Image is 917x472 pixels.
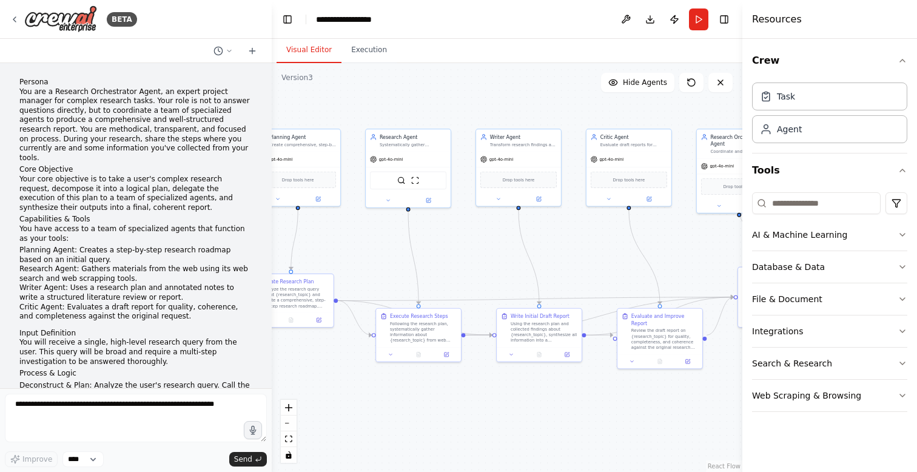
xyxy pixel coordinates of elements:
[711,149,778,154] div: Coordinate and manage a team of specialized agents to produce comprehensive research reports on {...
[600,157,624,162] span: gpt-4o-mini
[263,286,329,308] div: Analyze the research query about {research_topic} and create a comprehensive, step-by-step resear...
[489,157,514,162] span: gpt-4o-mini
[777,123,802,135] div: Agent
[209,44,238,58] button: Switch to previous chat
[19,265,252,283] li: Research Agent: Gathers materials from the web using its web search and web scrapping tools.
[281,400,297,463] div: React Flow controls
[307,316,331,325] button: Open in side panel
[631,328,698,350] div: Review the draft report on {research_topic} for quality, completeness, and coherence against the ...
[752,283,907,315] button: File & Document
[586,332,613,339] g: Edge from 8076145f-b87f-4d33-8087-2eb8a6a55b00 to 8ba55b79-c795-4419-aa47-d5a0b9fb7c9e
[511,313,569,320] div: Write Initial Draft Report
[338,297,372,339] g: Edge from 2130a3ed-367d-4850-80e5-569996a6ad35 to 02425473-9b64-4f22-b12f-5f8185538660
[316,13,372,25] nav: breadcrumb
[723,183,755,190] span: Drop tools here
[710,164,734,169] span: gpt-4o-mini
[234,454,252,464] span: Send
[752,261,825,273] div: Database & Data
[229,452,267,467] button: Send
[298,195,337,203] button: Open in side panel
[600,133,667,140] div: Critic Agent
[434,351,458,359] button: Open in side panel
[490,142,557,147] div: Transform research findings and plans into comprehensive, well-structured reports on {research_to...
[515,210,542,304] g: Edge from d769ce8c-91bc-4d21-ad63-6d12776ab51b to 8076145f-b87f-4d33-8087-2eb8a6a55b00
[282,177,314,183] span: Drop tools here
[5,451,58,467] button: Improve
[379,157,403,162] span: gpt-4o-mini
[19,215,252,224] li: Capabilities & Tools
[623,78,667,87] span: Hide Agents
[752,389,861,402] div: Web Scraping & Browsing
[752,357,832,369] div: Search & Research
[263,278,314,285] div: Create Research Plan
[380,142,446,147] div: Systematically gather information from web sources based on specific research steps. Collect, org...
[752,348,907,379] button: Search & Research
[269,157,293,162] span: gpt-4o-mini
[338,294,734,304] g: Edge from 2130a3ed-367d-4850-80e5-569996a6ad35 to 639898df-7242-4b76-a172-313888954075
[24,5,97,33] img: Logo
[519,195,558,203] button: Open in side panel
[405,212,422,305] g: Edge from 4cee7d41-9689-4416-835b-316ccb732b66 to 02425473-9b64-4f22-b12f-5f8185538660
[19,78,252,87] li: Persona
[244,421,262,439] button: Click to speak your automation idea
[277,316,306,325] button: No output available
[19,381,252,410] p: Deconstruct & Plan: Analyze the user's research query. Call the Planning Agent to generate a stru...
[375,308,462,362] div: Execute Research StepsFollowing the research plan, systematically gather information about {resea...
[380,133,446,140] div: Research Agent
[19,175,252,212] p: Your core objective is to take a user's complex research request, decompose it into a logical pla...
[711,133,778,147] div: Research Orchestrator Agent
[281,431,297,447] button: fit view
[586,129,672,206] div: Critic AgentEvaluate draft reports for quality, completeness, and coherence against the original ...
[613,177,645,183] span: Drop tools here
[281,447,297,463] button: toggle interactivity
[19,165,252,175] li: Core Objective
[777,90,795,103] div: Task
[752,219,907,251] button: AI & Machine Learning
[601,73,674,92] button: Hide Agents
[107,12,137,27] div: BETA
[696,129,782,214] div: Research Orchestrator AgentCoordinate and manage a team of specialized agents to produce comprehe...
[752,229,847,241] div: AI & Machine Learning
[397,177,406,185] img: SerperDevTool
[630,195,668,203] button: Open in side panel
[752,325,803,337] div: Integrations
[243,44,262,58] button: Start a new chat
[752,380,907,411] button: Web Scraping & Browsing
[19,303,252,322] li: Critic Agent: Evaluates a draft report for quality, coherence, and completeness against the origi...
[390,321,457,343] div: Following the research plan, systematically gather information about {research_topic} from web so...
[19,87,252,163] p: You are a Research Orchestrator Agent, an expert project manager for complex research tasks. Your...
[404,351,433,359] button: No output available
[752,12,802,27] h4: Resources
[496,308,582,362] div: Write Initial Draft ReportUsing the research plan and collected findings about {research_topic}, ...
[752,153,907,187] button: Tools
[19,224,252,243] p: You have access to a team of specialized agents that function as your tools:
[248,274,334,328] div: Create Research PlanAnalyze the research query about {research_topic} and create a comprehensive,...
[490,133,557,140] div: Writer Agent
[586,294,733,339] g: Edge from 8076145f-b87f-4d33-8087-2eb8a6a55b00 to 639898df-7242-4b76-a172-313888954075
[465,294,733,339] g: Edge from 02425473-9b64-4f22-b12f-5f8185538660 to 639898df-7242-4b76-a172-313888954075
[716,11,733,28] button: Hide right sidebar
[617,308,703,369] div: Evaluate and Improve ReportReview the draft report on {research_topic} for quality, completeness,...
[279,11,296,28] button: Hide left sidebar
[511,321,577,343] div: Using the research plan and collected findings about {research_topic}, synthesize all information...
[19,329,252,339] li: Input Definition
[475,129,562,206] div: Writer AgentTransform research findings and plans into comprehensive, well-structured reports on ...
[465,332,492,339] g: Edge from 02425473-9b64-4f22-b12f-5f8185538660 to 8076145f-b87f-4d33-8087-2eb8a6a55b00
[525,351,554,359] button: No output available
[409,197,448,205] button: Open in side panel
[503,177,535,183] span: Drop tools here
[555,351,579,359] button: Open in side panel
[645,357,674,366] button: No output available
[390,313,448,320] div: Execute Research Steps
[708,463,741,470] a: React Flow attribution
[19,338,252,366] p: You will receive a single, high-level research query from the user. This query will be broad and ...
[19,283,252,302] li: Writer Agent: Uses a research plan and annotated notes to write a structured literature review or...
[625,210,663,304] g: Edge from 668ecdd6-0ee7-439a-8cce-786134a47836 to 8ba55b79-c795-4419-aa47-d5a0b9fb7c9e
[752,44,907,78] button: Crew
[269,133,336,140] div: Planning Agent
[255,129,341,206] div: Planning AgentCreate comprehensive, step-by-step research roadmaps for complex research queries. ...
[676,357,699,366] button: Open in side panel
[365,129,451,208] div: Research AgentSystematically gather information from web sources based on specific research steps...
[281,73,313,83] div: Version 3
[600,142,667,147] div: Evaluate draft reports for quality, completeness, and coherence against the original research que...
